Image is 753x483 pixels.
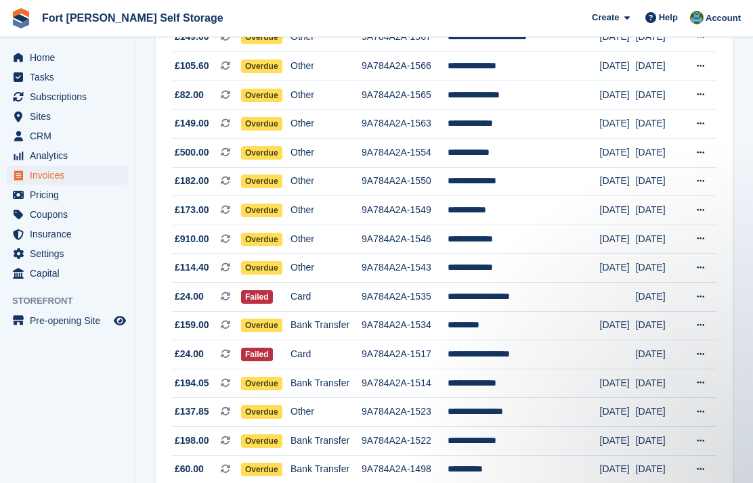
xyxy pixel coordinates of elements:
[175,347,204,361] span: £24.00
[7,68,128,87] a: menu
[175,30,209,44] span: £149.00
[241,319,282,332] span: Overdue
[112,313,128,329] a: Preview store
[175,290,204,304] span: £24.00
[600,254,636,283] td: [DATE]
[175,376,209,390] span: £194.05
[636,23,683,52] td: [DATE]
[636,254,683,283] td: [DATE]
[30,205,111,224] span: Coupons
[600,167,636,196] td: [DATE]
[362,283,448,312] td: 9A784A2A-1535
[241,290,273,304] span: Failed
[636,80,683,110] td: [DATE]
[241,434,282,448] span: Overdue
[241,463,282,476] span: Overdue
[12,294,135,308] span: Storefront
[7,311,128,330] a: menu
[600,139,636,168] td: [DATE]
[241,175,282,188] span: Overdue
[291,167,362,196] td: Other
[636,283,683,312] td: [DATE]
[659,11,678,24] span: Help
[175,203,209,217] span: £173.00
[291,311,362,340] td: Bank Transfer
[241,377,282,390] span: Overdue
[30,185,111,204] span: Pricing
[362,52,448,81] td: 9A784A2A-1566
[362,427,448,456] td: 9A784A2A-1522
[175,462,204,476] span: £60.00
[7,264,128,283] a: menu
[362,369,448,398] td: 9A784A2A-1514
[600,427,636,456] td: [DATE]
[600,225,636,254] td: [DATE]
[362,398,448,427] td: 9A784A2A-1523
[291,80,362,110] td: Other
[600,398,636,427] td: [DATE]
[241,146,282,160] span: Overdue
[600,196,636,225] td: [DATE]
[7,205,128,224] a: menu
[7,127,128,145] a: menu
[600,369,636,398] td: [DATE]
[362,139,448,168] td: 9A784A2A-1554
[291,196,362,225] td: Other
[30,87,111,106] span: Subscriptions
[690,11,704,24] img: Alex
[291,139,362,168] td: Other
[241,89,282,102] span: Overdue
[30,127,111,145] span: CRM
[362,196,448,225] td: 9A784A2A-1549
[30,311,111,330] span: Pre-opening Site
[636,427,683,456] td: [DATE]
[636,311,683,340] td: [DATE]
[241,60,282,73] span: Overdue
[362,110,448,139] td: 9A784A2A-1563
[241,233,282,246] span: Overdue
[291,283,362,312] td: Card
[600,80,636,110] td: [DATE]
[636,196,683,225] td: [DATE]
[30,225,111,244] span: Insurance
[30,166,111,185] span: Invoices
[241,30,282,44] span: Overdue
[600,110,636,139] td: [DATE]
[291,254,362,283] td: Other
[241,261,282,275] span: Overdue
[600,311,636,340] td: [DATE]
[7,87,128,106] a: menu
[175,232,209,246] span: £910.00
[600,23,636,52] td: [DATE]
[291,110,362,139] td: Other
[175,260,209,275] span: £114.40
[636,110,683,139] td: [DATE]
[175,145,209,160] span: £500.00
[7,107,128,126] a: menu
[291,369,362,398] td: Bank Transfer
[30,107,111,126] span: Sites
[7,48,128,67] a: menu
[37,7,229,29] a: Fort [PERSON_NAME] Self Storage
[175,405,209,419] span: £137.85
[175,88,204,102] span: £82.00
[636,340,683,369] td: [DATE]
[175,59,209,73] span: £105.60
[636,225,683,254] td: [DATE]
[636,52,683,81] td: [DATE]
[30,264,111,283] span: Capital
[175,318,209,332] span: £159.00
[636,369,683,398] td: [DATE]
[7,146,128,165] a: menu
[362,254,448,283] td: 9A784A2A-1543
[291,398,362,427] td: Other
[175,174,209,188] span: £182.00
[362,340,448,369] td: 9A784A2A-1517
[600,52,636,81] td: [DATE]
[30,146,111,165] span: Analytics
[362,311,448,340] td: 9A784A2A-1534
[592,11,619,24] span: Create
[30,48,111,67] span: Home
[291,23,362,52] td: Other
[241,348,273,361] span: Failed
